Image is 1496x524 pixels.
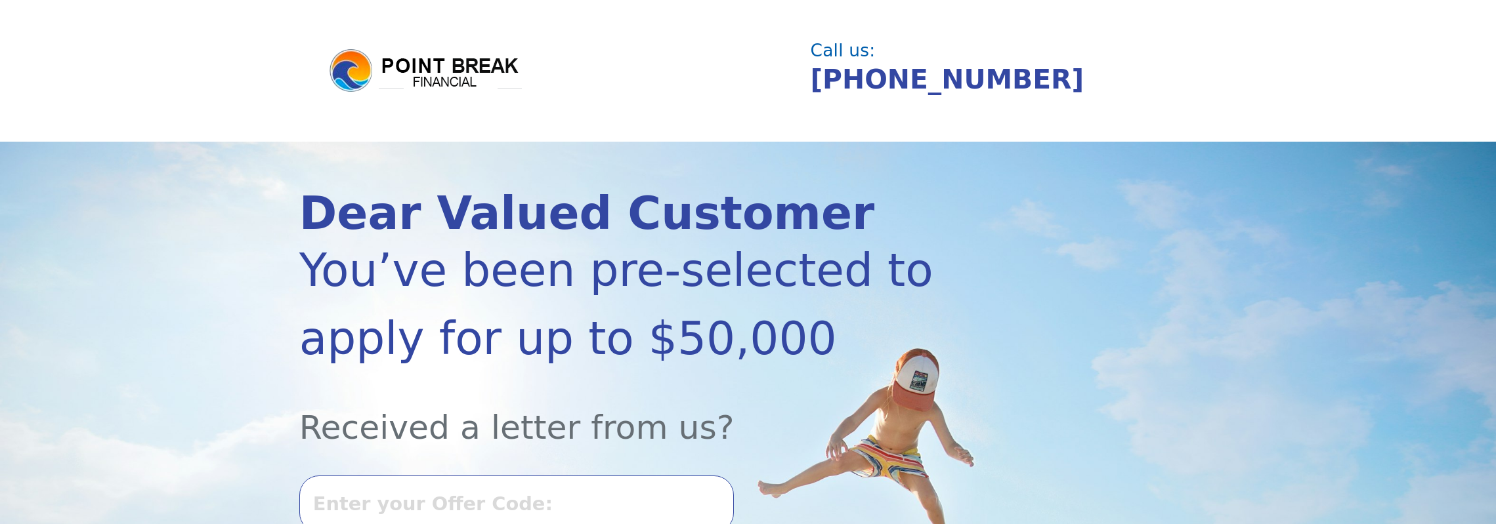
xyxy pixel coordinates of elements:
[328,47,524,94] img: logo.png
[810,64,1084,95] a: [PHONE_NUMBER]
[299,191,1062,236] div: Dear Valued Customer
[299,373,1062,452] div: Received a letter from us?
[810,42,1184,59] div: Call us:
[299,236,1062,373] div: You’ve been pre-selected to apply for up to $50,000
